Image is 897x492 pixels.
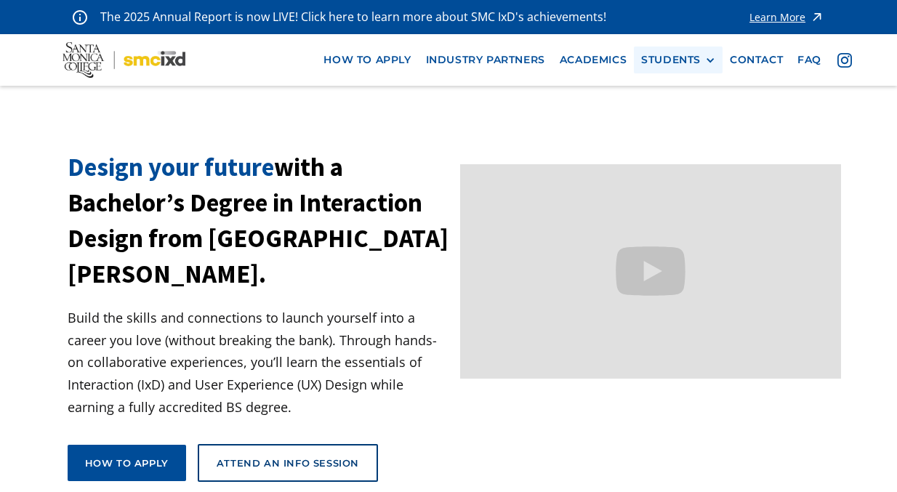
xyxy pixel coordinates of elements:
[641,54,715,66] div: STUDENTS
[749,7,824,27] a: Learn More
[68,150,448,292] h1: with a Bachelor’s Degree in Interaction Design from [GEOGRAPHIC_DATA][PERSON_NAME].
[100,7,608,27] p: The 2025 Annual Report is now LIVE! Click here to learn more about SMC IxD's achievements!
[198,444,378,482] a: Attend an Info Session
[73,9,87,25] img: icon - information - alert
[723,47,790,73] a: contact
[63,42,185,78] img: Santa Monica College - SMC IxD logo
[217,456,359,469] div: Attend an Info Session
[460,164,841,379] iframe: Design your future with a Bachelor's Degree in Interaction Design from Santa Monica College
[790,47,829,73] a: faq
[641,54,701,66] div: STUDENTS
[810,7,824,27] img: icon - arrow - alert
[68,445,186,481] a: How to apply
[749,12,805,23] div: Learn More
[837,53,852,68] img: icon - instagram
[316,47,418,73] a: how to apply
[419,47,552,73] a: industry partners
[552,47,634,73] a: Academics
[68,151,274,183] span: Design your future
[85,456,169,469] div: How to apply
[68,307,448,418] p: Build the skills and connections to launch yourself into a career you love (without breaking the ...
